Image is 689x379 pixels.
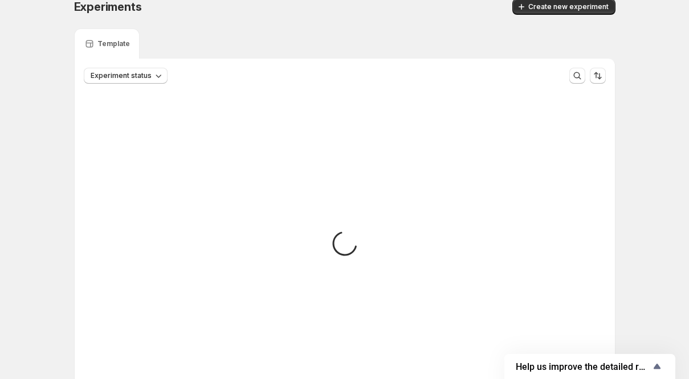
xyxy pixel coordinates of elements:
[528,2,609,11] span: Create new experiment
[91,71,152,80] span: Experiment status
[84,68,168,84] button: Experiment status
[516,361,650,372] span: Help us improve the detailed report for A/B campaigns
[516,360,664,373] button: Show survey - Help us improve the detailed report for A/B campaigns
[97,39,130,48] p: Template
